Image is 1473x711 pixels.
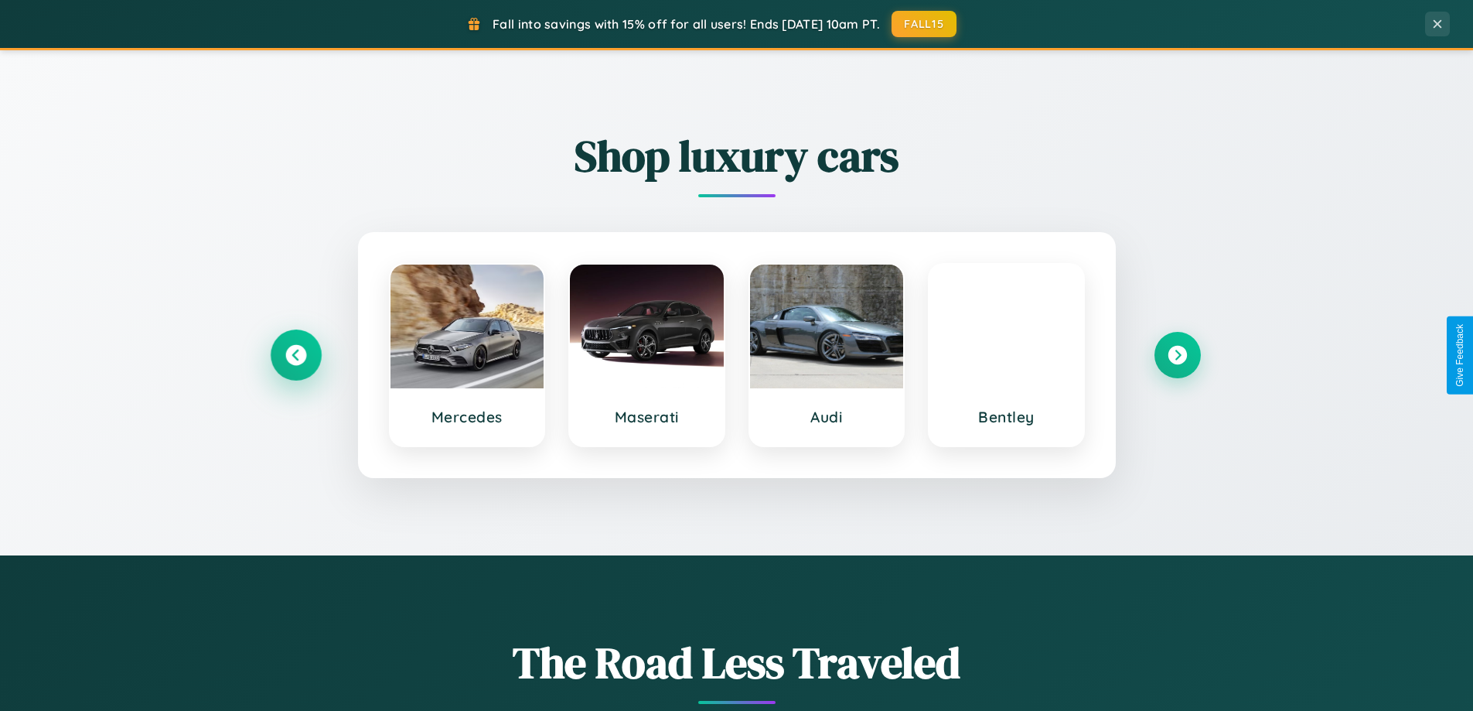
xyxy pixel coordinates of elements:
h3: Mercedes [406,408,529,426]
h2: Shop luxury cars [273,126,1201,186]
h3: Bentley [945,408,1068,426]
button: FALL15 [892,11,956,37]
div: Give Feedback [1454,324,1465,387]
span: Fall into savings with 15% off for all users! Ends [DATE] 10am PT. [493,16,880,32]
h3: Maserati [585,408,708,426]
h3: Audi [765,408,888,426]
h1: The Road Less Traveled [273,633,1201,692]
